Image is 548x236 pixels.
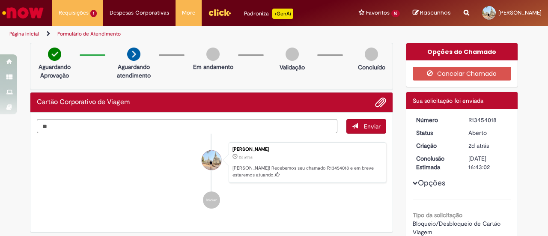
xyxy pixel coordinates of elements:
[113,63,155,80] p: Aguardando atendimento
[468,154,508,171] div: [DATE] 16:43:02
[413,67,512,81] button: Cancelar Chamado
[48,48,61,61] img: check-circle-green.png
[239,155,253,160] span: 2d atrás
[280,63,305,72] p: Validação
[239,155,253,160] time: 27/08/2025 17:42:57
[391,10,400,17] span: 16
[127,48,140,61] img: arrow-next.png
[244,9,293,19] div: Padroniza
[34,63,75,80] p: Aguardando Aprovação
[413,97,483,105] span: Sua solicitação foi enviada
[272,9,293,19] p: +GenAi
[1,4,45,21] img: ServiceNow
[346,119,386,134] button: Enviar
[410,128,462,137] dt: Status
[232,165,381,178] p: [PERSON_NAME]! Recebemos seu chamado R13454018 e em breve estaremos atuando.
[286,48,299,61] img: img-circle-grey.png
[413,211,462,219] b: Tipo da solicitação
[90,10,97,17] span: 1
[37,142,386,183] li: Antonio de Padua Kuntz Junior
[206,48,220,61] img: img-circle-grey.png
[193,63,233,71] p: Em andamento
[364,122,381,130] span: Enviar
[208,6,231,19] img: click_logo_yellow_360x200.png
[410,116,462,124] dt: Número
[410,141,462,150] dt: Criação
[59,9,89,17] span: Requisições
[37,134,386,218] ul: Histórico de tíquete
[57,30,121,37] a: Formulário de Atendimento
[468,141,508,150] div: 27/08/2025 17:42:57
[498,9,542,16] span: [PERSON_NAME]
[365,48,378,61] img: img-circle-grey.png
[9,30,39,37] a: Página inicial
[110,9,169,17] span: Despesas Corporativas
[37,99,130,106] h2: Cartão Corporativo de Viagem Histórico de tíquete
[413,220,502,236] span: Bloqueio/Desbloqueio de Cartão Viagem
[366,9,390,17] span: Favoritos
[202,150,221,170] div: Antonio Kuntz Junior
[375,97,386,108] button: Adicionar anexos
[468,116,508,124] div: R13454018
[420,9,451,17] span: Rascunhos
[410,154,462,171] dt: Conclusão Estimada
[413,9,451,17] a: Rascunhos
[37,119,337,133] textarea: Digite sua mensagem aqui...
[468,142,489,149] span: 2d atrás
[358,63,385,72] p: Concluído
[468,128,508,137] div: Aberto
[182,9,195,17] span: More
[6,26,359,42] ul: Trilhas de página
[406,43,518,60] div: Opções do Chamado
[232,147,381,152] div: [PERSON_NAME]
